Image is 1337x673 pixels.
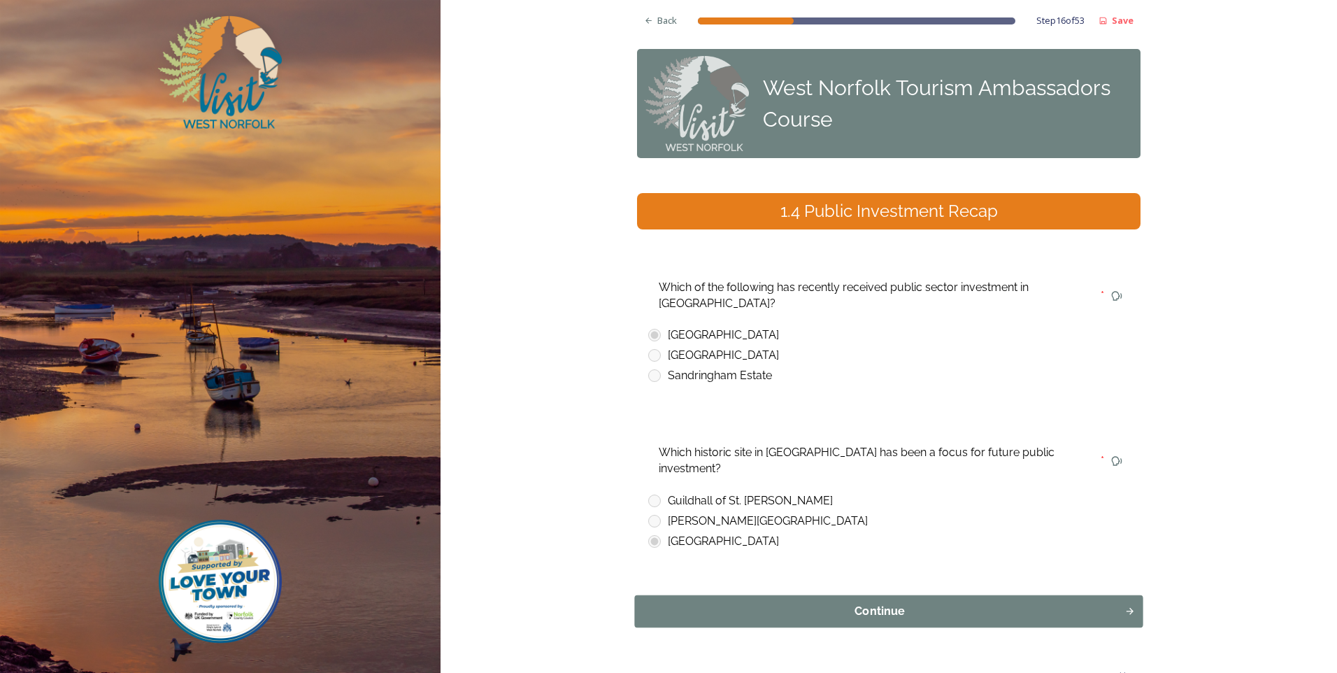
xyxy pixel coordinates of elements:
[643,603,1117,620] div: Continue
[648,437,1099,485] div: Which historic site in [GEOGRAPHIC_DATA] has been a focus for future public investment?
[668,347,779,364] div: [GEOGRAPHIC_DATA]
[668,493,833,509] div: Guildhall of St. [PERSON_NAME]
[1036,14,1085,27] span: Step 16 of 53
[643,199,1135,224] div: 1.4 Public Investment Recap
[668,367,772,384] div: Sandringham Estate
[668,533,779,550] div: [GEOGRAPHIC_DATA]
[657,14,677,27] span: Back
[668,327,779,343] div: [GEOGRAPHIC_DATA]
[763,72,1134,135] div: West Norfolk Tourism Ambassadors Course
[634,595,1143,628] button: Continue
[668,513,868,530] div: [PERSON_NAME][GEOGRAPHIC_DATA]
[648,271,1099,320] div: Which of the following has recently received public sector investment in [GEOGRAPHIC_DATA]?
[1112,14,1134,27] strong: Save
[644,56,749,151] img: Step-0_VWN_Logo_for_Panel%20on%20all%20steps.png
